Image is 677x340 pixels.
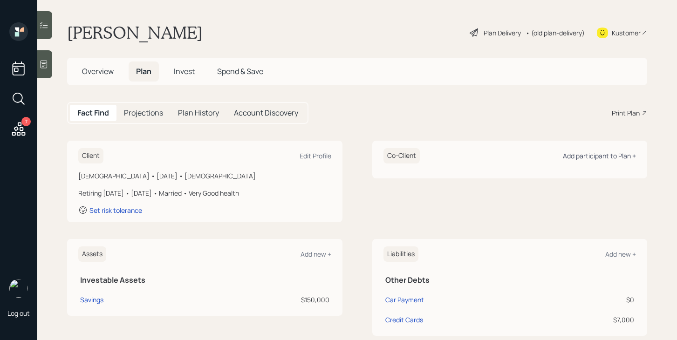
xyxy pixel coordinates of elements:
div: $0 [545,295,634,305]
h6: Client [78,148,103,163]
div: Add new + [301,250,331,258]
img: michael-russo-headshot.png [9,279,28,298]
h5: Other Debts [385,276,635,285]
span: Overview [82,66,114,76]
span: Spend & Save [217,66,263,76]
div: $150,000 [196,295,329,305]
h5: Plan History [178,109,219,117]
div: Edit Profile [300,151,331,160]
div: Retiring [DATE] • [DATE] • Married • Very Good health [78,188,331,198]
h5: Projections [124,109,163,117]
div: Print Plan [612,108,640,118]
h6: Co-Client [383,148,420,163]
h5: Investable Assets [80,276,329,285]
div: • (old plan-delivery) [526,28,585,38]
div: Plan Delivery [484,28,521,38]
h5: Fact Find [77,109,109,117]
div: Kustomer [612,28,641,38]
div: Log out [7,309,30,318]
div: Car Payment [385,295,424,305]
div: [DEMOGRAPHIC_DATA] • [DATE] • [DEMOGRAPHIC_DATA] [78,171,331,181]
div: Credit Cards [385,315,423,325]
h6: Assets [78,246,106,262]
div: $7,000 [545,315,634,325]
div: Add participant to Plan + [563,151,636,160]
h5: Account Discovery [234,109,298,117]
h6: Liabilities [383,246,418,262]
div: 7 [21,117,31,126]
span: Plan [136,66,151,76]
div: Set risk tolerance [89,206,142,215]
div: Savings [80,295,103,305]
div: Add new + [605,250,636,258]
h1: [PERSON_NAME] [67,22,203,43]
span: Invest [174,66,195,76]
